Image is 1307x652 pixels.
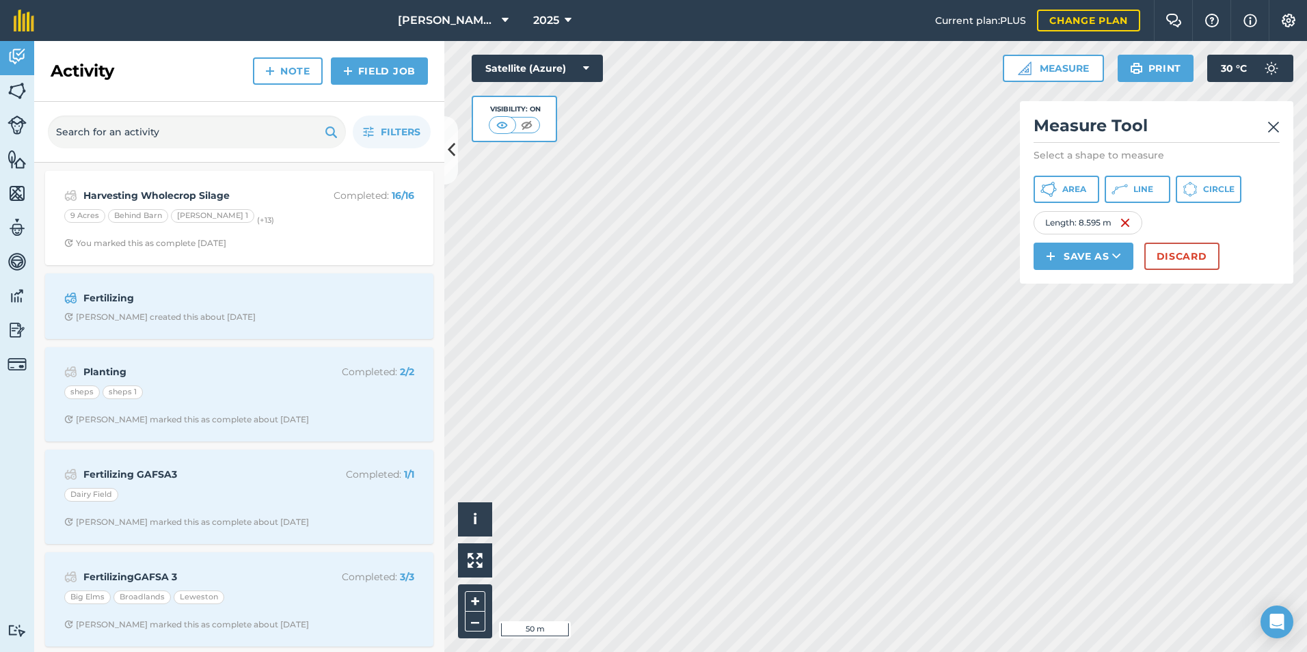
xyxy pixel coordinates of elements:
strong: Fertilizing GAFSA3 [83,467,300,482]
h2: Measure Tool [1034,115,1280,143]
a: FertilizingClock with arrow pointing clockwise[PERSON_NAME] created this about [DATE] [53,282,425,331]
img: Four arrows, one pointing top left, one top right, one bottom right and the last bottom left [468,553,483,568]
strong: Fertilizing [83,290,300,305]
img: fieldmargin Logo [14,10,34,31]
img: svg+xml;base64,PHN2ZyB4bWxucz0iaHR0cDovL3d3dy53My5vcmcvMjAwMC9zdmciIHdpZHRoPSIyMiIgaGVpZ2h0PSIzMC... [1267,119,1280,135]
img: svg+xml;base64,PD94bWwgdmVyc2lvbj0iMS4wIiBlbmNvZGluZz0idXRmLTgiPz4KPCEtLSBHZW5lcmF0b3I6IEFkb2JlIE... [1258,55,1285,82]
span: 30 ° C [1221,55,1247,82]
img: Clock with arrow pointing clockwise [64,312,73,321]
strong: 16 / 16 [392,189,414,202]
div: [PERSON_NAME] marked this as complete about [DATE] [64,414,309,425]
div: Broadlands [113,590,171,604]
div: You marked this as complete [DATE] [64,238,226,249]
img: Ruler icon [1018,62,1032,75]
p: Completed : [306,467,414,482]
img: svg+xml;base64,PD94bWwgdmVyc2lvbj0iMS4wIiBlbmNvZGluZz0idXRmLTgiPz4KPCEtLSBHZW5lcmF0b3I6IEFkb2JlIE... [64,466,77,483]
div: [PERSON_NAME] created this about [DATE] [64,312,256,323]
img: svg+xml;base64,PD94bWwgdmVyc2lvbj0iMS4wIiBlbmNvZGluZz0idXRmLTgiPz4KPCEtLSBHZW5lcmF0b3I6IEFkb2JlIE... [8,320,27,340]
img: svg+xml;base64,PHN2ZyB4bWxucz0iaHR0cDovL3d3dy53My5vcmcvMjAwMC9zdmciIHdpZHRoPSIxNCIgaGVpZ2h0PSIyNC... [343,63,353,79]
img: svg+xml;base64,PHN2ZyB4bWxucz0iaHR0cDovL3d3dy53My5vcmcvMjAwMC9zdmciIHdpZHRoPSI1NiIgaGVpZ2h0PSI2MC... [8,81,27,101]
div: sheps [64,385,100,399]
img: svg+xml;base64,PHN2ZyB4bWxucz0iaHR0cDovL3d3dy53My5vcmcvMjAwMC9zdmciIHdpZHRoPSIxNCIgaGVpZ2h0PSIyNC... [265,63,275,79]
img: svg+xml;base64,PD94bWwgdmVyc2lvbj0iMS4wIiBlbmNvZGluZz0idXRmLTgiPz4KPCEtLSBHZW5lcmF0b3I6IEFkb2JlIE... [8,46,27,67]
div: [PERSON_NAME] marked this as complete about [DATE] [64,517,309,528]
div: Leweston [174,590,224,604]
img: svg+xml;base64,PD94bWwgdmVyc2lvbj0iMS4wIiBlbmNvZGluZz0idXRmLTgiPz4KPCEtLSBHZW5lcmF0b3I6IEFkb2JlIE... [8,252,27,272]
img: svg+xml;base64,PD94bWwgdmVyc2lvbj0iMS4wIiBlbmNvZGluZz0idXRmLTgiPz4KPCEtLSBHZW5lcmF0b3I6IEFkb2JlIE... [64,569,77,585]
img: A question mark icon [1204,14,1220,27]
span: [PERSON_NAME] LTD [398,12,496,29]
img: svg+xml;base64,PHN2ZyB4bWxucz0iaHR0cDovL3d3dy53My5vcmcvMjAwMC9zdmciIHdpZHRoPSI1MCIgaGVpZ2h0PSI0MC... [494,118,511,132]
span: Area [1062,184,1086,195]
img: svg+xml;base64,PD94bWwgdmVyc2lvbj0iMS4wIiBlbmNvZGluZz0idXRmLTgiPz4KPCEtLSBHZW5lcmF0b3I6IEFkb2JlIE... [8,116,27,135]
button: 30 °C [1207,55,1293,82]
button: Area [1034,176,1099,203]
img: svg+xml;base64,PD94bWwgdmVyc2lvbj0iMS4wIiBlbmNvZGluZz0idXRmLTgiPz4KPCEtLSBHZW5lcmF0b3I6IEFkb2JlIE... [64,290,77,306]
strong: FertilizingGAFSA 3 [83,569,300,584]
span: Circle [1203,184,1235,195]
a: Fertilizing GAFSA3Completed: 1/1Dairy FieldClock with arrow pointing clockwise[PERSON_NAME] marke... [53,458,425,536]
button: Satellite (Azure) [472,55,603,82]
img: svg+xml;base64,PHN2ZyB4bWxucz0iaHR0cDovL3d3dy53My5vcmcvMjAwMC9zdmciIHdpZHRoPSIxNCIgaGVpZ2h0PSIyNC... [1046,248,1055,264]
div: Dairy Field [64,488,118,502]
div: Behind Barn [108,209,168,223]
button: + [465,591,485,612]
button: Line [1105,176,1170,203]
img: svg+xml;base64,PHN2ZyB4bWxucz0iaHR0cDovL3d3dy53My5vcmcvMjAwMC9zdmciIHdpZHRoPSIxNyIgaGVpZ2h0PSIxNy... [1243,12,1257,29]
div: Open Intercom Messenger [1261,606,1293,638]
h2: Activity [51,60,114,82]
img: Clock with arrow pointing clockwise [64,239,73,247]
span: Line [1133,184,1153,195]
img: svg+xml;base64,PD94bWwgdmVyc2lvbj0iMS4wIiBlbmNvZGluZz0idXRmLTgiPz4KPCEtLSBHZW5lcmF0b3I6IEFkb2JlIE... [64,364,77,380]
span: i [473,511,477,528]
p: Completed : [306,188,414,203]
img: svg+xml;base64,PHN2ZyB4bWxucz0iaHR0cDovL3d3dy53My5vcmcvMjAwMC9zdmciIHdpZHRoPSI1NiIgaGVpZ2h0PSI2MC... [8,149,27,169]
p: Completed : [306,569,414,584]
a: Field Job [331,57,428,85]
img: svg+xml;base64,PD94bWwgdmVyc2lvbj0iMS4wIiBlbmNvZGluZz0idXRmLTgiPz4KPCEtLSBHZW5lcmF0b3I6IEFkb2JlIE... [64,187,77,204]
button: i [458,502,492,536]
img: A cog icon [1280,14,1297,27]
div: sheps 1 [103,385,143,399]
button: Filters [353,116,431,148]
strong: 2 / 2 [400,366,414,378]
img: svg+xml;base64,PD94bWwgdmVyc2lvbj0iMS4wIiBlbmNvZGluZz0idXRmLTgiPz4KPCEtLSBHZW5lcmF0b3I6IEFkb2JlIE... [8,355,27,374]
strong: Harvesting Wholecrop Silage [83,188,300,203]
button: Print [1118,55,1194,82]
img: Two speech bubbles overlapping with the left bubble in the forefront [1165,14,1182,27]
div: Big Elms [64,590,111,604]
button: Circle [1176,176,1241,203]
img: Clock with arrow pointing clockwise [64,415,73,424]
img: svg+xml;base64,PHN2ZyB4bWxucz0iaHR0cDovL3d3dy53My5vcmcvMjAwMC9zdmciIHdpZHRoPSI1MCIgaGVpZ2h0PSI0MC... [518,118,535,132]
div: [PERSON_NAME] 1 [171,209,254,223]
button: Measure [1003,55,1104,82]
p: Select a shape to measure [1034,148,1280,162]
img: Clock with arrow pointing clockwise [64,517,73,526]
img: svg+xml;base64,PHN2ZyB4bWxucz0iaHR0cDovL3d3dy53My5vcmcvMjAwMC9zdmciIHdpZHRoPSIxOSIgaGVpZ2h0PSIyNC... [325,124,338,140]
button: – [465,612,485,631]
span: Filters [381,124,420,139]
div: [PERSON_NAME] marked this as complete about [DATE] [64,619,309,630]
a: Note [253,57,323,85]
span: Current plan : PLUS [935,13,1026,28]
a: Change plan [1037,10,1140,31]
button: Discard [1144,243,1220,270]
img: svg+xml;base64,PD94bWwgdmVyc2lvbj0iMS4wIiBlbmNvZGluZz0idXRmLTgiPz4KPCEtLSBHZW5lcmF0b3I6IEFkb2JlIE... [8,217,27,238]
a: Harvesting Wholecrop SilageCompleted: 16/169 AcresBehind Barn[PERSON_NAME] 1(+13)Clock with arrow... [53,179,425,257]
button: Save as [1034,243,1133,270]
div: Length : 8.595 m [1034,211,1142,234]
strong: Planting [83,364,300,379]
img: svg+xml;base64,PD94bWwgdmVyc2lvbj0iMS4wIiBlbmNvZGluZz0idXRmLTgiPz4KPCEtLSBHZW5lcmF0b3I6IEFkb2JlIE... [8,624,27,637]
strong: 1 / 1 [404,468,414,480]
a: FertilizingGAFSA 3Completed: 3/3Big ElmsBroadlandsLewestonClock with arrow pointing clockwise[PER... [53,560,425,638]
img: svg+xml;base64,PHN2ZyB4bWxucz0iaHR0cDovL3d3dy53My5vcmcvMjAwMC9zdmciIHdpZHRoPSIxOSIgaGVpZ2h0PSIyNC... [1130,60,1143,77]
strong: 3 / 3 [400,571,414,583]
a: PlantingCompleted: 2/2shepssheps 1Clock with arrow pointing clockwise[PERSON_NAME] marked this as... [53,355,425,433]
div: Visibility: On [489,104,541,115]
small: (+ 13 ) [257,215,274,225]
span: 2025 [533,12,559,29]
p: Completed : [306,364,414,379]
img: svg+xml;base64,PHN2ZyB4bWxucz0iaHR0cDovL3d3dy53My5vcmcvMjAwMC9zdmciIHdpZHRoPSI1NiIgaGVpZ2h0PSI2MC... [8,183,27,204]
img: svg+xml;base64,PHN2ZyB4bWxucz0iaHR0cDovL3d3dy53My5vcmcvMjAwMC9zdmciIHdpZHRoPSIxNiIgaGVpZ2h0PSIyNC... [1120,215,1131,231]
img: svg+xml;base64,PD94bWwgdmVyc2lvbj0iMS4wIiBlbmNvZGluZz0idXRmLTgiPz4KPCEtLSBHZW5lcmF0b3I6IEFkb2JlIE... [8,286,27,306]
